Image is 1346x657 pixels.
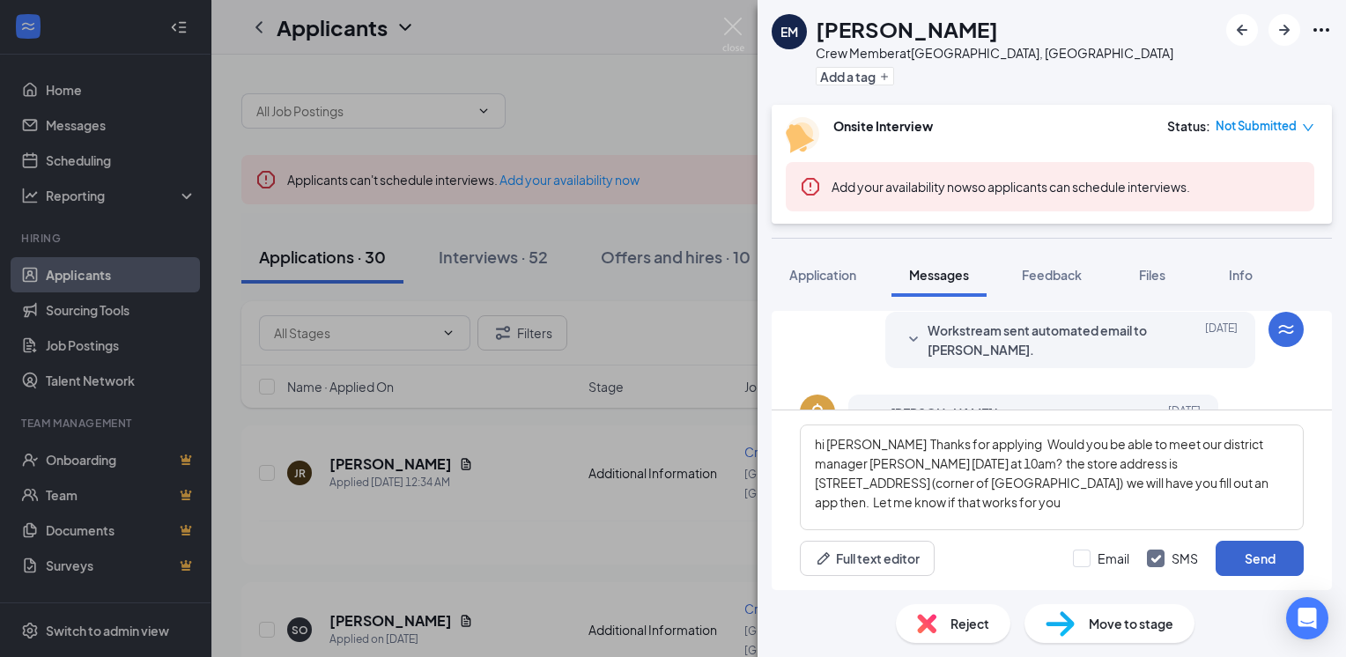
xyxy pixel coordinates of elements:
[1268,14,1300,46] button: ArrowRight
[789,267,856,283] span: Application
[1205,321,1238,359] span: [DATE]
[1276,319,1297,340] svg: WorkstreamLogo
[1302,122,1314,134] span: down
[1022,267,1082,283] span: Feedback
[816,14,998,44] h1: [PERSON_NAME]
[879,71,890,82] svg: Plus
[800,424,1304,530] textarea: hi [PERSON_NAME] Thanks for applying Would you be able to meet our district manager [PERSON_NAME]...
[833,118,933,134] b: Onsite Interview
[1139,267,1165,283] span: Files
[1167,117,1210,135] div: Status :
[800,541,935,576] button: Full text editorPen
[800,176,821,197] svg: Error
[1168,403,1201,424] span: [DATE]
[1216,117,1297,135] span: Not Submitted
[815,550,832,567] svg: Pen
[1216,541,1304,576] button: Send
[1274,19,1295,41] svg: ArrowRight
[1231,19,1253,41] svg: ArrowLeftNew
[832,179,1190,195] span: so applicants can schedule interviews.
[866,403,887,424] svg: SmallChevronUp
[1226,14,1258,46] button: ArrowLeftNew
[1311,19,1332,41] svg: Ellipses
[928,321,1158,359] span: Workstream sent automated email to [PERSON_NAME].
[807,402,828,423] svg: Bell
[950,614,989,633] span: Reject
[1286,597,1328,639] div: Open Intercom Messenger
[1089,614,1173,633] span: Move to stage
[816,44,1173,62] div: Crew Member at [GEOGRAPHIC_DATA], [GEOGRAPHIC_DATA]
[1229,267,1253,283] span: Info
[816,67,894,85] button: PlusAdd a tag
[909,267,969,283] span: Messages
[903,329,924,351] svg: SmallChevronDown
[780,23,798,41] div: EM
[832,178,972,196] button: Add your availability now
[891,403,1108,424] span: [PERSON_NAME] has sent a message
